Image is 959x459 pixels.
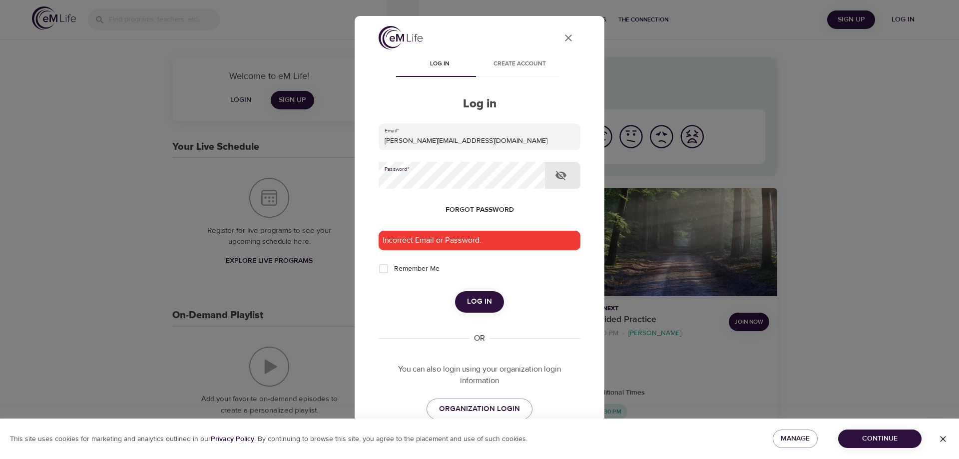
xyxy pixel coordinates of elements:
[781,433,810,445] span: Manage
[442,201,518,219] button: Forgot password
[427,399,532,420] a: ORGANIZATION LOGIN
[394,264,440,274] span: Remember Me
[485,59,553,69] span: Create account
[455,291,504,312] button: Log in
[406,59,474,69] span: Log in
[467,295,492,308] span: Log in
[379,97,580,111] h2: Log in
[379,231,580,250] div: Incorrect Email or Password.
[470,333,489,344] div: OR
[379,364,580,387] p: You can also login using your organization login information
[556,26,580,50] button: close
[379,26,423,49] img: logo
[379,53,580,77] div: disabled tabs example
[439,403,520,416] span: ORGANIZATION LOGIN
[846,433,914,445] span: Continue
[211,435,254,444] b: Privacy Policy
[446,204,514,216] span: Forgot password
